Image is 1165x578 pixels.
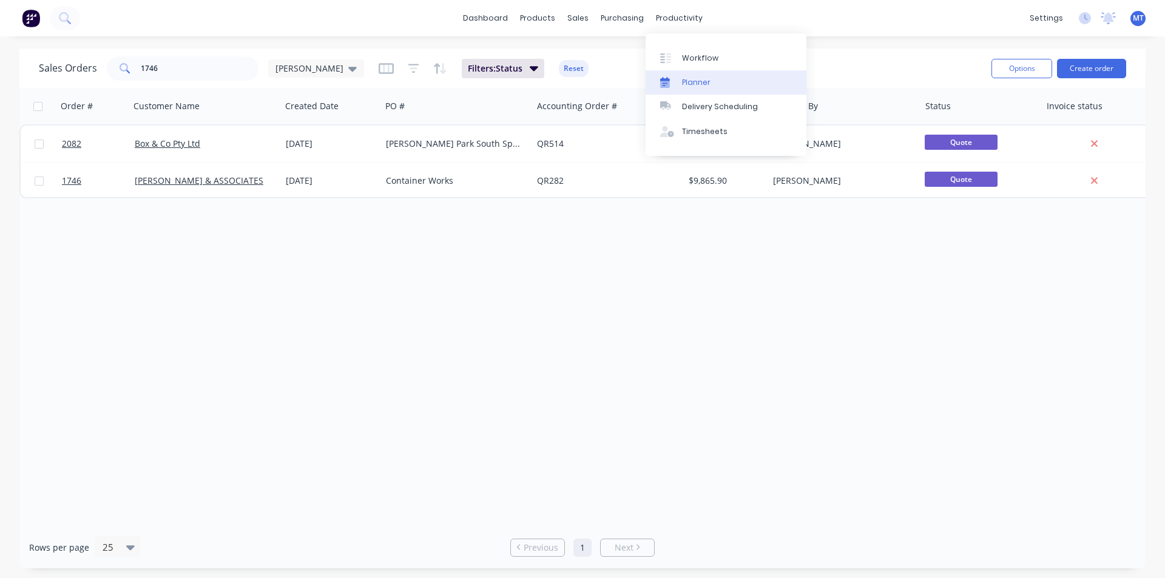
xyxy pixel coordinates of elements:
a: Delivery Scheduling [646,95,806,119]
a: dashboard [457,9,514,27]
div: products [514,9,561,27]
span: MT [1133,13,1144,24]
a: Previous page [511,542,564,554]
a: QR514 [537,138,564,149]
span: [PERSON_NAME] [275,62,343,75]
div: PO # [385,100,405,112]
div: [PERSON_NAME] [773,175,908,187]
button: Reset [559,60,589,77]
img: Factory [22,9,40,27]
button: Filters:Status [462,59,544,78]
span: Filters: Status [468,62,522,75]
div: sales [561,9,595,27]
span: Previous [524,542,558,554]
div: Planner [682,77,711,88]
a: Page 1 is your current page [573,539,592,557]
div: Container Works [386,175,521,187]
a: Planner [646,70,806,95]
div: [PERSON_NAME] Park South Sports Club [386,138,521,150]
button: Options [991,59,1052,78]
div: productivity [650,9,709,27]
span: 1746 [62,175,81,187]
a: Timesheets [646,119,806,144]
a: QR282 [537,175,564,186]
div: Timesheets [682,126,728,137]
a: Next page [601,542,654,554]
div: Accounting Order # [537,100,617,112]
button: Create order [1057,59,1126,78]
a: Workflow [646,45,806,70]
div: Created Date [285,100,339,112]
div: Workflow [682,53,718,64]
div: [DATE] [286,138,376,150]
span: Next [615,542,633,554]
div: Invoice status [1047,100,1103,112]
ul: Pagination [505,539,660,557]
div: Customer Name [133,100,200,112]
div: Status [925,100,951,112]
div: purchasing [595,9,650,27]
a: 1746 [62,163,135,199]
div: $9,865.90 [689,175,760,187]
span: Quote [925,135,998,150]
div: [PERSON_NAME] [773,138,908,150]
a: Box & Co Pty Ltd [135,138,200,149]
h1: Sales Orders [39,62,97,74]
a: [PERSON_NAME] & ASSOCIATES [135,175,263,186]
div: [DATE] [286,175,376,187]
a: 2082 [62,126,135,162]
span: 2082 [62,138,81,150]
input: Search... [141,56,259,81]
div: Order # [61,100,93,112]
div: settings [1024,9,1069,27]
div: Delivery Scheduling [682,101,758,112]
span: Rows per page [29,542,89,554]
span: Quote [925,172,998,187]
